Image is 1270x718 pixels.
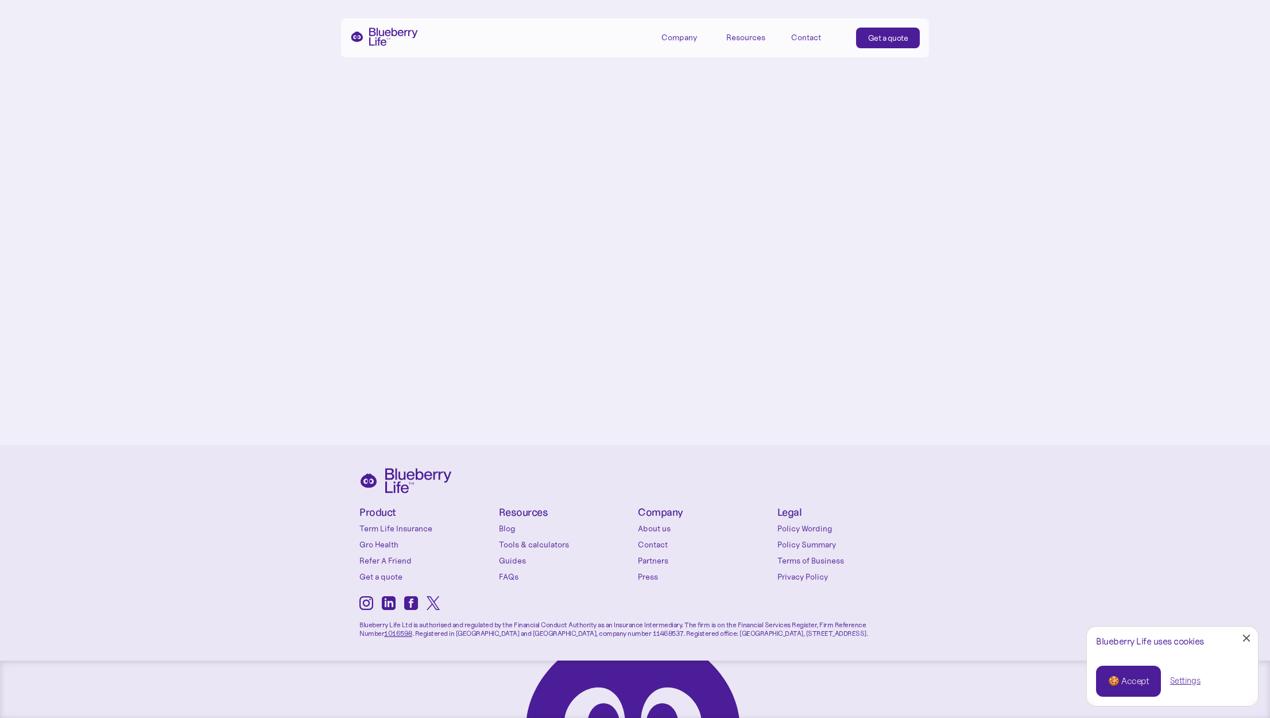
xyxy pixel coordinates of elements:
a: Contact [638,539,772,550]
a: 🍪 Accept [1096,666,1161,697]
a: Partners [638,555,772,566]
h4: Product [359,507,493,518]
div: Resources [726,33,765,43]
a: Refer A Friend [359,555,493,566]
a: Press [638,571,772,582]
a: Get a quote [359,571,493,582]
div: 🍪 Accept [1108,675,1149,688]
p: Blueberry Life Ltd is authorised and regulated by the Financial Conduct Authority as an Insurance... [359,613,911,638]
a: Policy Summary [777,539,911,550]
h4: Legal [777,507,911,518]
a: About us [638,523,772,534]
a: Get a quote [856,28,920,48]
a: Tools & calculators [499,539,633,550]
div: Contact [791,33,821,43]
h4: Company [638,507,772,518]
div: Company [661,33,697,43]
div: Company [661,28,713,47]
div: Resources [726,28,778,47]
a: Settings [1170,675,1201,687]
a: Close Cookie Popup [1235,627,1258,650]
div: Blueberry Life uses cookies [1096,636,1249,647]
a: Gro Health [359,539,493,550]
a: Contact [791,28,843,47]
a: Policy Wording [777,523,911,534]
a: home [350,28,418,46]
a: Terms of Business [777,555,911,566]
a: FAQs [499,571,633,582]
a: 1016598 [384,629,412,638]
div: Get a quote [868,32,908,44]
a: Term Life Insurance [359,523,493,534]
a: Blog [499,523,633,534]
h4: Resources [499,507,633,518]
a: Guides [499,555,633,566]
a: Privacy Policy [777,571,911,582]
